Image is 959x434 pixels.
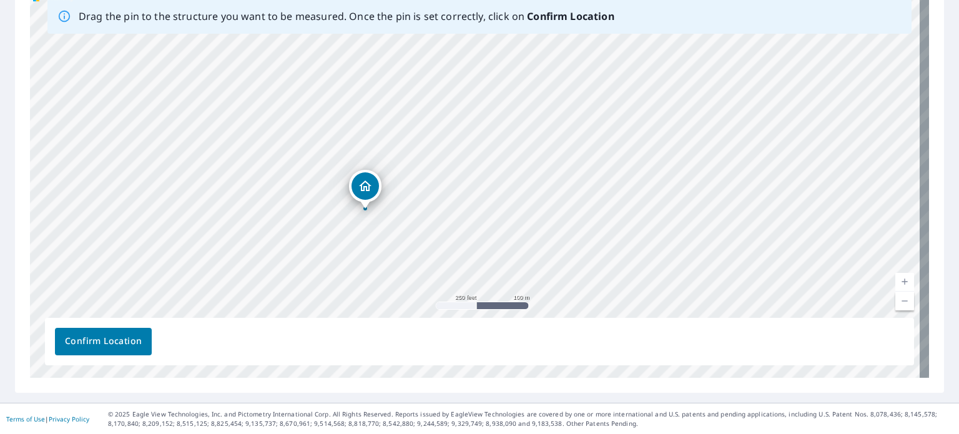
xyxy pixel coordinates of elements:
b: Confirm Location [527,9,614,23]
a: Current Level 17, Zoom In [895,273,914,292]
p: © 2025 Eagle View Technologies, Inc. and Pictometry International Corp. All Rights Reserved. Repo... [108,410,953,428]
p: | [6,415,89,423]
span: Confirm Location [65,333,142,349]
button: Confirm Location [55,328,152,355]
a: Terms of Use [6,415,45,423]
a: Current Level 17, Zoom Out [895,292,914,310]
p: Drag the pin to the structure you want to be measured. Once the pin is set correctly, click on [79,9,614,24]
div: Dropped pin, building 1, Residential property, AMBER VOGELAAR BROOKS, AB T1R0N1 [349,170,381,209]
a: Privacy Policy [49,415,89,423]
